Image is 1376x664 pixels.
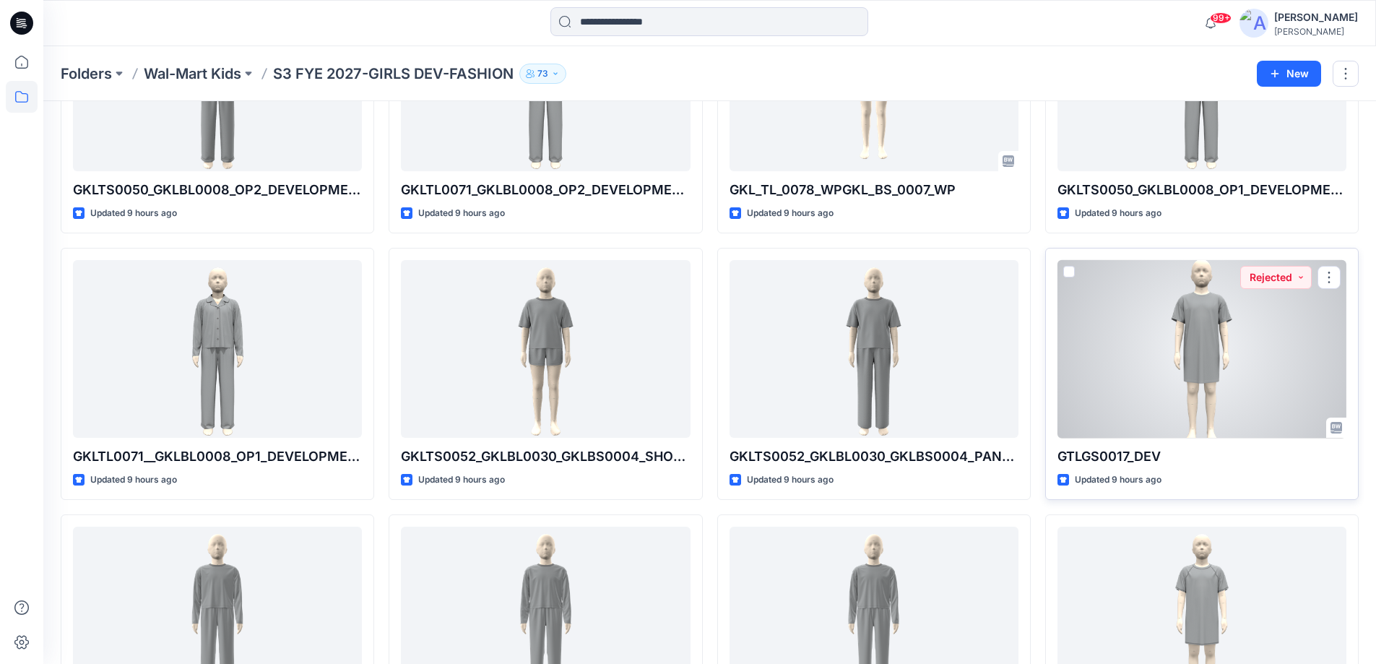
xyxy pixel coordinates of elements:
[418,206,505,221] p: Updated 9 hours ago
[747,473,834,488] p: Updated 9 hours ago
[418,473,505,488] p: Updated 9 hours ago
[401,447,690,467] p: GKLTS0052_GKLBL0030_GKLBS0004_SHORT & TOP_DEVELOPMENT
[273,64,514,84] p: S3 FYE 2027-GIRLS DEV-FASHION
[61,64,112,84] a: Folders
[73,447,362,467] p: GKLTL0071__GKLBL0008_OP1_DEVELOPMENT
[1239,9,1268,38] img: avatar
[730,447,1018,467] p: GKLTS0052_GKLBL0030_GKLBS0004_PANT & TOP_DEVELOPMENT
[1075,206,1161,221] p: Updated 9 hours ago
[90,473,177,488] p: Updated 9 hours ago
[1057,260,1346,439] a: GTLGS0017_DEV
[519,64,566,84] button: 73
[537,66,548,82] p: 73
[401,180,690,200] p: GKLTL0071_GKLBL0008_OP2_DEVELOPMENT
[1274,9,1358,26] div: [PERSON_NAME]
[1210,12,1232,24] span: 99+
[90,206,177,221] p: Updated 9 hours ago
[144,64,241,84] a: Wal-Mart Kids
[401,260,690,439] a: GKLTS0052_GKLBL0030_GKLBS0004_SHORT & TOP_DEVELOPMENT
[1257,61,1321,87] button: New
[1075,473,1161,488] p: Updated 9 hours ago
[730,260,1018,439] a: GKLTS0052_GKLBL0030_GKLBS0004_PANT & TOP_DEVELOPMENT
[73,180,362,200] p: GKLTS0050_GKLBL0008_OP2_DEVELOPMENT
[73,260,362,439] a: GKLTL0071__GKLBL0008_OP1_DEVELOPMENT
[1274,26,1358,37] div: [PERSON_NAME]
[1057,180,1346,200] p: GKLTS0050_GKLBL0008_OP1_DEVELOPMENT
[1057,447,1346,467] p: GTLGS0017_DEV
[747,206,834,221] p: Updated 9 hours ago
[730,180,1018,200] p: GKL_TL_0078_WPGKL_BS_0007_WP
